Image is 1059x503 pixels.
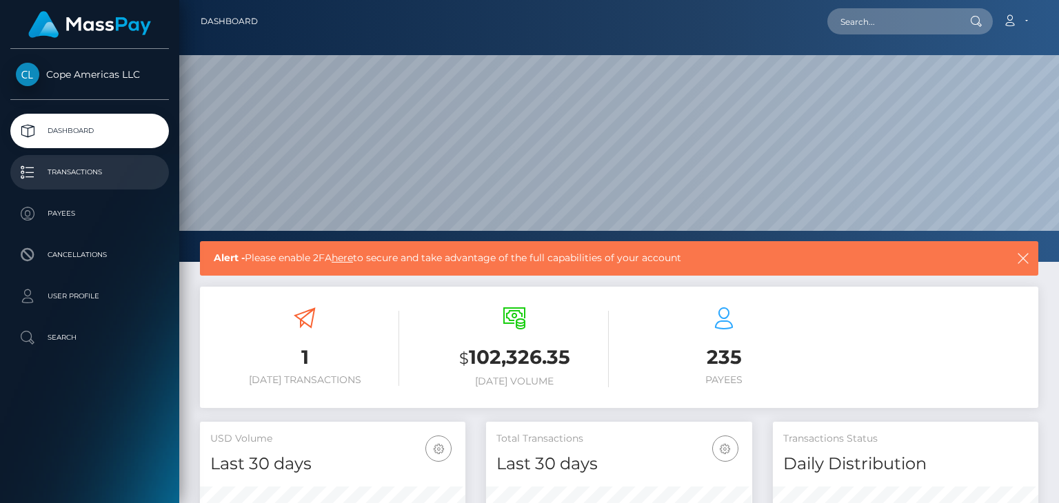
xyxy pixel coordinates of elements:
span: Cope Americas LLC [10,68,169,81]
h3: 102,326.35 [420,344,609,372]
input: Search... [827,8,957,34]
a: Search [10,320,169,355]
h4: Daily Distribution [783,452,1028,476]
a: Dashboard [10,114,169,148]
h5: Transactions Status [783,432,1028,446]
small: $ [459,349,469,368]
h6: [DATE] Transactions [210,374,399,386]
p: Transactions [16,162,163,183]
img: Cope Americas LLC [16,63,39,86]
h3: 235 [629,344,818,371]
h5: Total Transactions [496,432,741,446]
a: Transactions [10,155,169,189]
p: Dashboard [16,121,163,141]
p: Payees [16,203,163,224]
a: Cancellations [10,238,169,272]
a: User Profile [10,279,169,314]
span: Please enable 2FA to secure and take advantage of the full capabilities of your account [214,251,936,265]
img: MassPay Logo [28,11,151,38]
h3: 1 [210,344,399,371]
b: Alert - [214,251,245,264]
h5: USD Volume [210,432,455,446]
h4: Last 30 days [210,452,455,476]
p: User Profile [16,286,163,307]
a: Dashboard [201,7,258,36]
p: Search [16,327,163,348]
a: Payees [10,196,169,231]
h6: [DATE] Volume [420,376,609,387]
h4: Last 30 days [496,452,741,476]
h6: Payees [629,374,818,386]
a: here [332,251,353,264]
p: Cancellations [16,245,163,265]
